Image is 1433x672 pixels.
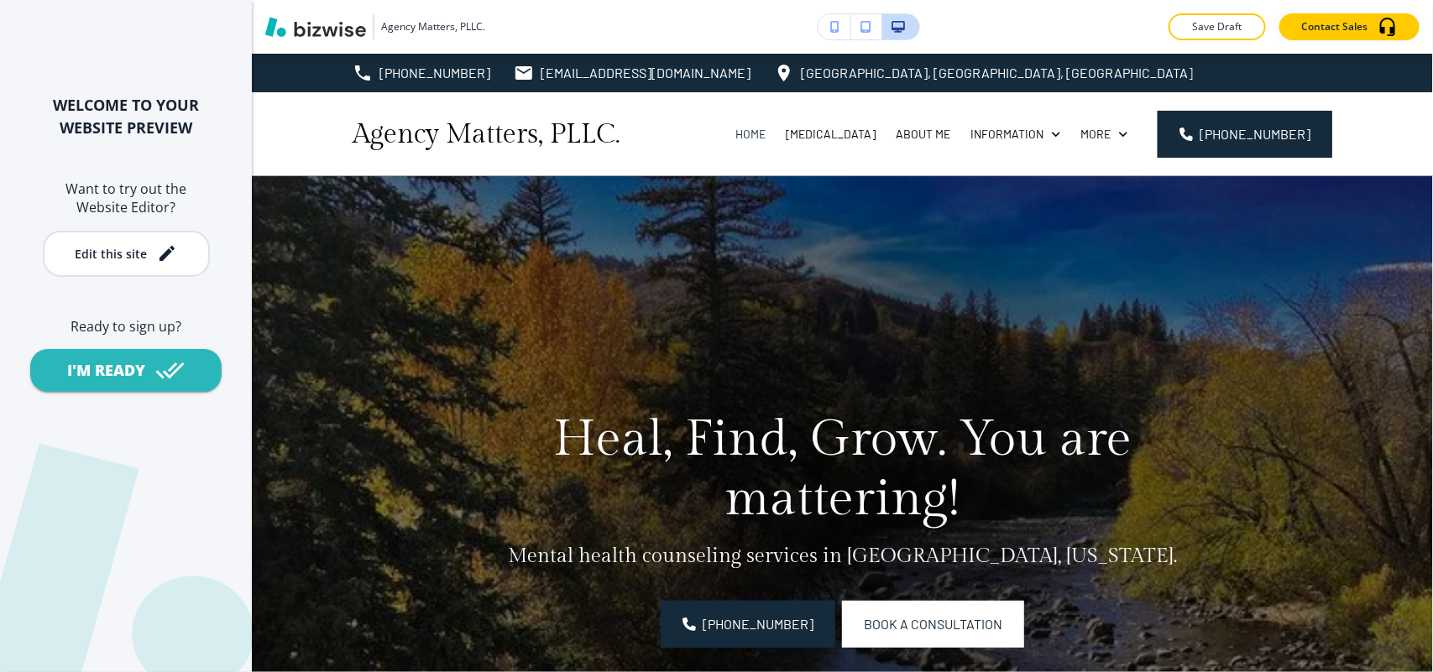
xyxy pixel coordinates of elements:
[353,60,490,86] a: [PHONE_NUMBER]
[43,231,210,277] button: Edit this site
[67,360,145,381] div: I'M READY
[1169,13,1266,40] button: Save Draft
[801,60,1193,86] p: [GEOGRAPHIC_DATA], [GEOGRAPHIC_DATA], [GEOGRAPHIC_DATA]
[1080,126,1111,143] p: More
[379,60,490,86] p: [PHONE_NUMBER]
[661,601,835,648] a: [PHONE_NUMBER]
[864,614,1002,634] span: Book a Consultation
[265,14,485,39] button: Agency Matters, PLLC.
[1279,13,1420,40] button: Contact Sales
[786,126,876,143] p: [MEDICAL_DATA]
[703,614,813,634] span: [PHONE_NUMBER]
[448,544,1237,569] p: Mental health counseling services in [GEOGRAPHIC_DATA], [US_STATE].
[735,126,766,143] p: Home
[27,94,225,139] h2: WELCOME TO YOUR WEBSITE PREVIEW
[30,349,222,392] button: I'M READY
[1158,111,1332,158] a: [PHONE_NUMBER]
[27,180,225,217] h6: Want to try out the Website Editor?
[353,118,620,150] h4: Agency Matters, PLLC.
[265,17,366,37] img: Bizwise Logo
[381,19,485,34] h3: Agency Matters, PLLC.
[1190,19,1244,34] p: Save Draft
[842,601,1024,648] button: Book a Consultation
[774,60,1193,86] a: [GEOGRAPHIC_DATA], [GEOGRAPHIC_DATA], [GEOGRAPHIC_DATA]
[1200,124,1310,144] span: [PHONE_NUMBER]
[896,126,950,143] p: About Me
[541,60,750,86] p: [EMAIL_ADDRESS][DOMAIN_NAME]
[514,60,750,86] a: [EMAIL_ADDRESS][DOMAIN_NAME]
[970,126,1043,143] p: Information
[75,247,147,260] div: Edit this site
[27,317,225,336] h6: Ready to sign up?
[448,409,1237,529] p: Heal, Find, Grow. You are mattering!
[1301,19,1368,34] p: Contact Sales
